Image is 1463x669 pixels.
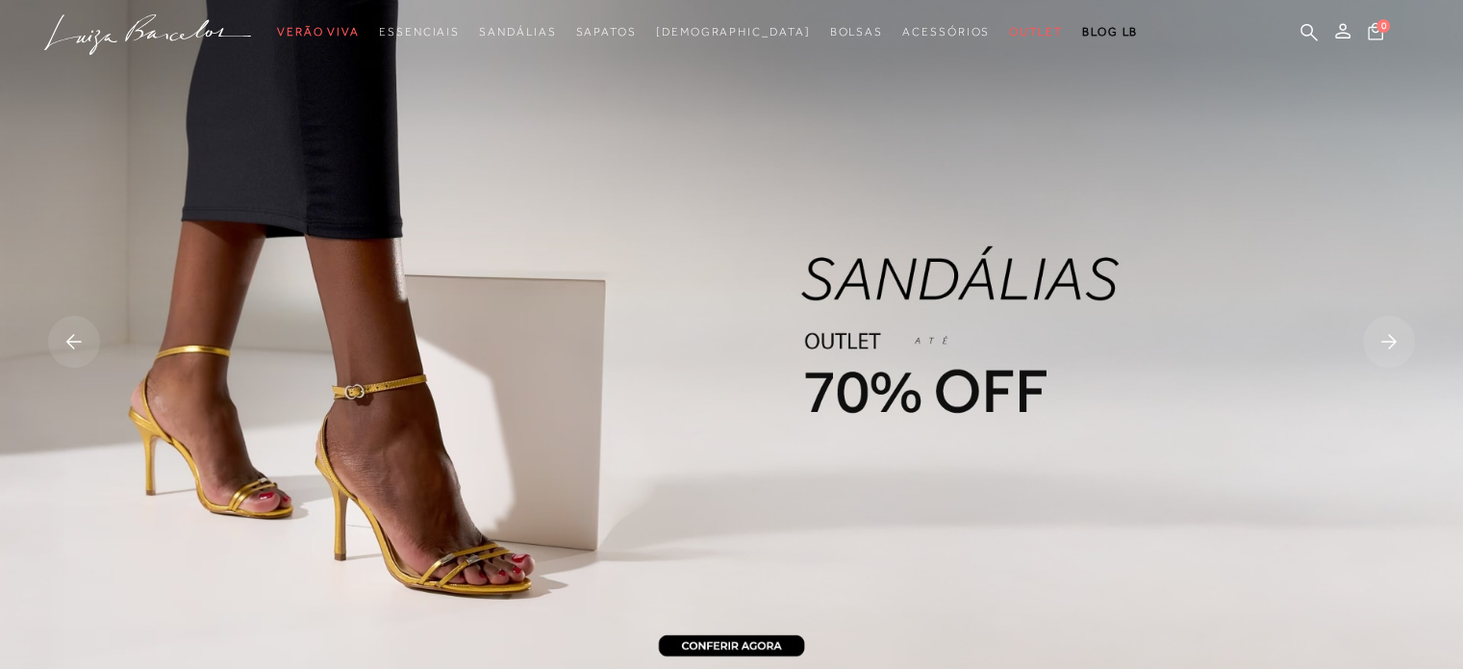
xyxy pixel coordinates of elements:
span: Sapatos [575,25,636,39]
span: BLOG LB [1082,25,1138,39]
a: categoryNavScreenReaderText [575,14,636,50]
span: Essenciais [379,25,460,39]
span: Bolsas [829,25,883,39]
a: categoryNavScreenReaderText [277,14,360,50]
a: categoryNavScreenReaderText [1009,14,1063,50]
a: categoryNavScreenReaderText [902,14,990,50]
a: categoryNavScreenReaderText [479,14,556,50]
span: Acessórios [902,25,990,39]
span: 0 [1376,19,1390,33]
a: categoryNavScreenReaderText [379,14,460,50]
span: Sandálias [479,25,556,39]
span: Outlet [1009,25,1063,39]
a: BLOG LB [1082,14,1138,50]
span: Verão Viva [277,25,360,39]
a: noSubCategoriesText [656,14,811,50]
a: categoryNavScreenReaderText [829,14,883,50]
button: 0 [1362,21,1389,47]
span: [DEMOGRAPHIC_DATA] [656,25,811,39]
